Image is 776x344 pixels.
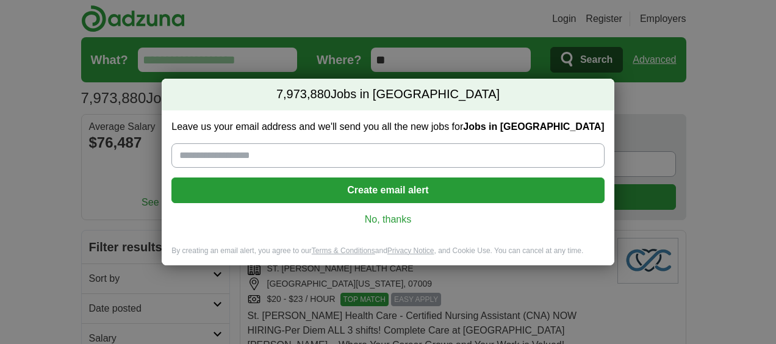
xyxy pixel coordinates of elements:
[181,213,594,226] a: No, thanks
[276,86,331,103] span: 7,973,880
[171,177,604,203] button: Create email alert
[463,121,604,132] strong: Jobs in [GEOGRAPHIC_DATA]
[162,79,614,110] h2: Jobs in [GEOGRAPHIC_DATA]
[171,120,604,134] label: Leave us your email address and we'll send you all the new jobs for
[162,246,614,266] div: By creating an email alert, you agree to our and , and Cookie Use. You can cancel at any time.
[312,246,375,255] a: Terms & Conditions
[387,246,434,255] a: Privacy Notice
